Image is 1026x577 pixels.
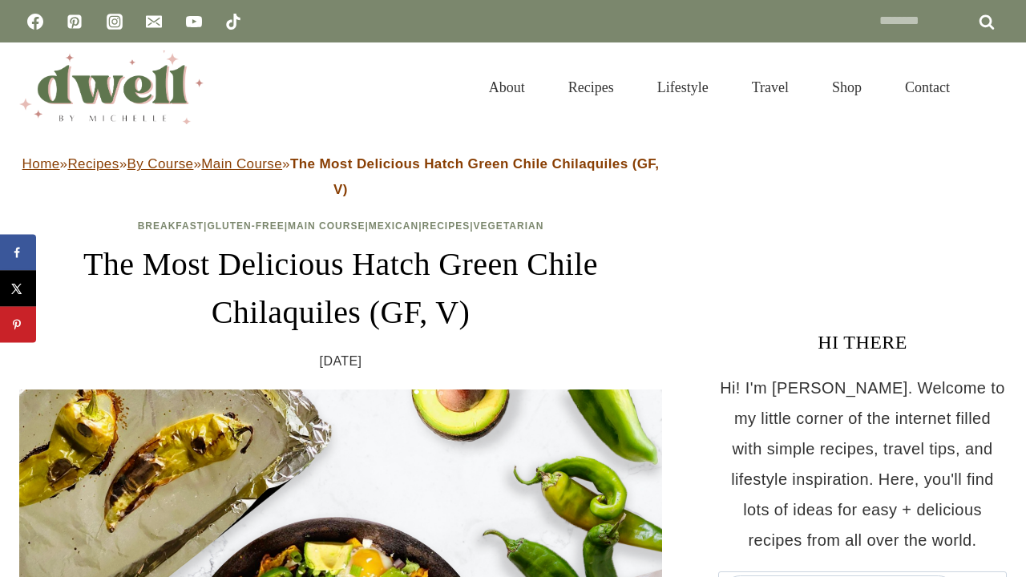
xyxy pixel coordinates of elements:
a: Gluten-Free [207,220,284,232]
a: Email [138,6,170,38]
a: Breakfast [138,220,204,232]
time: [DATE] [320,349,362,373]
a: Mexican [369,220,418,232]
a: About [467,59,547,115]
a: Recipes [422,220,470,232]
a: Contact [883,59,971,115]
a: Facebook [19,6,51,38]
p: Hi! I'm [PERSON_NAME]. Welcome to my little corner of the internet filled with simple recipes, tr... [718,373,1007,555]
a: Home [22,156,60,171]
a: Vegetarian [474,220,544,232]
a: Travel [730,59,810,115]
a: Lifestyle [636,59,730,115]
a: Shop [810,59,883,115]
h3: HI THERE [718,328,1007,357]
a: By Course [127,156,193,171]
a: Main Course [288,220,365,232]
strong: The Most Delicious Hatch Green Chile Chilaquiles (GF, V) [290,156,659,197]
a: TikTok [217,6,249,38]
a: Instagram [99,6,131,38]
a: YouTube [178,6,210,38]
button: View Search Form [980,74,1007,101]
img: DWELL by michelle [19,50,204,124]
a: Pinterest [59,6,91,38]
span: | | | | | [138,220,544,232]
nav: Primary Navigation [467,59,971,115]
a: Main Course [201,156,282,171]
a: Recipes [547,59,636,115]
h1: The Most Delicious Hatch Green Chile Chilaquiles (GF, V) [19,240,662,337]
span: » » » » [22,156,660,197]
a: Recipes [67,156,119,171]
